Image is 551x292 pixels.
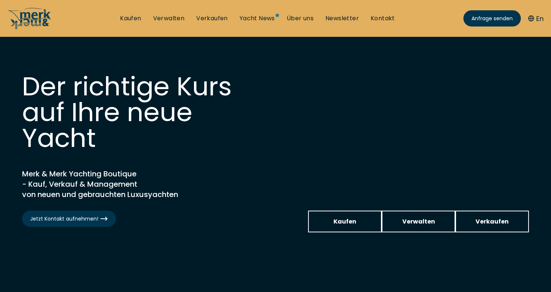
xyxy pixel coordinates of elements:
[402,217,435,226] span: Verwalten
[240,14,275,22] a: Yacht News
[22,74,243,151] h1: Der richtige Kurs auf Ihre neue Yacht
[30,215,108,223] span: Jetzt Kontakt aufnehmen!
[455,211,529,232] a: Verkaufen
[22,211,116,227] a: Jetzt Kontakt aufnehmen!
[22,169,206,200] h2: Merk & Merk Yachting Boutique - Kauf, Verkauf & Management von neuen und gebrauchten Luxusyachten
[120,14,141,22] a: Kaufen
[528,14,544,24] button: En
[333,217,356,226] span: Kaufen
[308,211,382,232] a: Kaufen
[382,211,455,232] a: Verwalten
[463,10,521,27] a: Anfrage senden
[471,15,513,22] span: Anfrage senden
[287,14,314,22] a: Über uns
[196,14,228,22] a: Verkaufen
[371,14,395,22] a: Kontakt
[153,14,185,22] a: Verwalten
[325,14,359,22] a: Newsletter
[476,217,509,226] span: Verkaufen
